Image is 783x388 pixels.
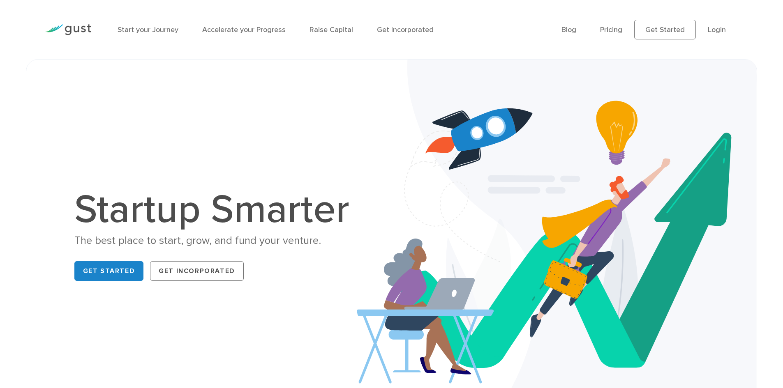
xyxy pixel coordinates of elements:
a: Accelerate your Progress [202,25,286,34]
a: Get Started [634,20,696,39]
a: Pricing [600,25,622,34]
a: Get Incorporated [377,25,434,34]
div: The best place to start, grow, and fund your venture. [74,234,358,248]
a: Blog [561,25,576,34]
img: Gust Logo [45,24,91,35]
a: Get Incorporated [150,261,244,281]
a: Raise Capital [310,25,353,34]
a: Login [708,25,726,34]
a: Get Started [74,261,144,281]
h1: Startup Smarter [74,190,358,230]
a: Start your Journey [118,25,178,34]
